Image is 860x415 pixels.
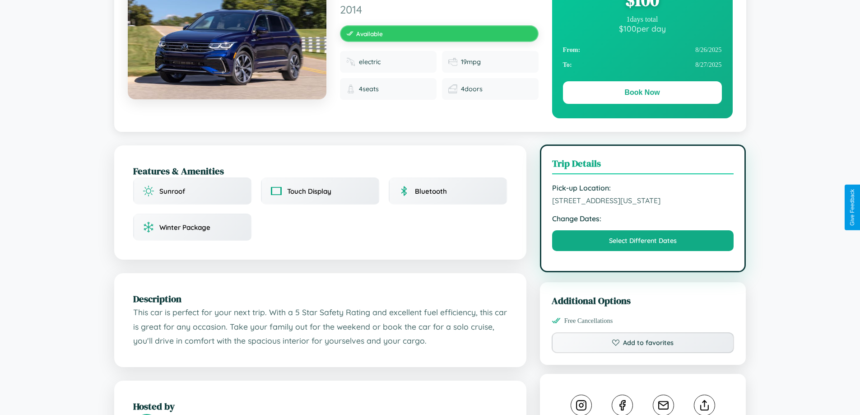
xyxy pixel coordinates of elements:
[563,61,572,69] strong: To:
[415,187,447,196] span: Bluetooth
[563,23,722,33] div: $ 100 per day
[448,84,457,93] img: Doors
[133,305,507,348] p: This car is perfect for your next trip. With a 5 Star Safety Rating and excellent fuel efficiency...
[133,292,507,305] h2: Description
[563,46,581,54] strong: From:
[552,196,734,205] span: [STREET_ADDRESS][US_STATE]
[340,3,539,16] span: 2014
[552,183,734,192] strong: Pick-up Location:
[287,187,331,196] span: Touch Display
[563,42,722,57] div: 8 / 26 / 2025
[356,30,383,37] span: Available
[563,81,722,104] button: Book Now
[552,294,734,307] h3: Additional Options
[563,57,722,72] div: 8 / 27 / 2025
[564,317,613,325] span: Free Cancellations
[461,85,483,93] span: 4 doors
[346,57,355,66] img: Fuel type
[461,58,481,66] span: 19 mpg
[359,85,379,93] span: 4 seats
[346,84,355,93] img: Seats
[159,223,210,232] span: Winter Package
[552,230,734,251] button: Select Different Dates
[552,214,734,223] strong: Change Dates:
[552,157,734,174] h3: Trip Details
[133,164,507,177] h2: Features & Amenities
[133,400,507,413] h2: Hosted by
[359,58,381,66] span: electric
[159,187,185,196] span: Sunroof
[552,332,734,353] button: Add to favorites
[448,57,457,66] img: Fuel efficiency
[849,189,855,226] div: Give Feedback
[563,15,722,23] div: 1 days total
